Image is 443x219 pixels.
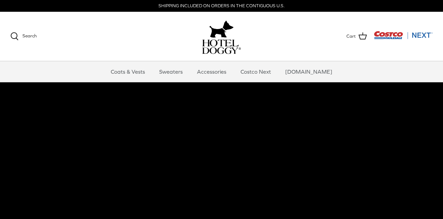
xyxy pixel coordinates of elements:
img: hoteldoggycom [202,39,241,54]
a: Costco Next [234,61,277,82]
span: Cart [346,33,356,40]
a: Visit Costco Next [374,35,433,40]
a: Sweaters [153,61,189,82]
a: [DOMAIN_NAME] [279,61,338,82]
a: Coats & Vests [105,61,151,82]
a: hoteldoggy.com hoteldoggycom [202,19,241,54]
a: Cart [346,32,367,41]
img: hoteldoggy.com [209,19,234,39]
span: Search [22,33,37,38]
img: Costco Next [374,31,433,39]
a: Search [10,32,37,40]
a: Accessories [191,61,233,82]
